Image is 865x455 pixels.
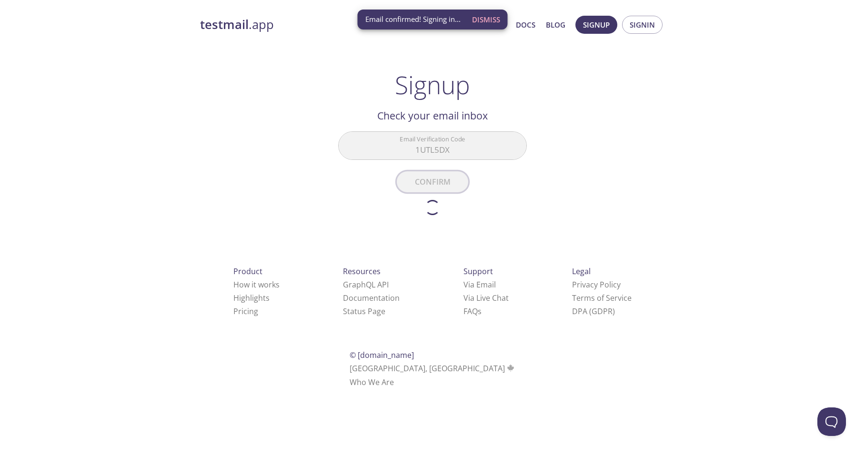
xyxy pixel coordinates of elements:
[233,279,280,290] a: How it works
[463,279,496,290] a: Via Email
[572,266,591,277] span: Legal
[343,279,389,290] a: GraphQL API
[200,17,424,33] a: testmail.app
[343,293,400,303] a: Documentation
[463,293,509,303] a: Via Live Chat
[817,407,846,436] iframe: Help Scout Beacon - Open
[572,293,632,303] a: Terms of Service
[478,306,482,317] span: s
[468,10,504,29] button: Dismiss
[572,306,615,317] a: DPA (GDPR)
[546,19,565,31] a: Blog
[463,306,482,317] a: FAQ
[350,377,394,387] a: Who We Are
[472,13,500,26] span: Dismiss
[622,16,663,34] button: Signin
[343,266,381,277] span: Resources
[575,16,617,34] button: Signup
[350,350,414,360] span: © [DOMAIN_NAME]
[233,266,262,277] span: Product
[395,70,470,99] h1: Signup
[365,14,461,24] span: Email confirmed! Signing in...
[233,293,270,303] a: Highlights
[233,306,258,317] a: Pricing
[338,108,527,124] h2: Check your email inbox
[343,306,385,317] a: Status Page
[463,266,493,277] span: Support
[200,16,249,33] strong: testmail
[350,363,516,374] span: [GEOGRAPHIC_DATA], [GEOGRAPHIC_DATA]
[516,19,535,31] a: Docs
[630,19,655,31] span: Signin
[583,19,610,31] span: Signup
[572,279,621,290] a: Privacy Policy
